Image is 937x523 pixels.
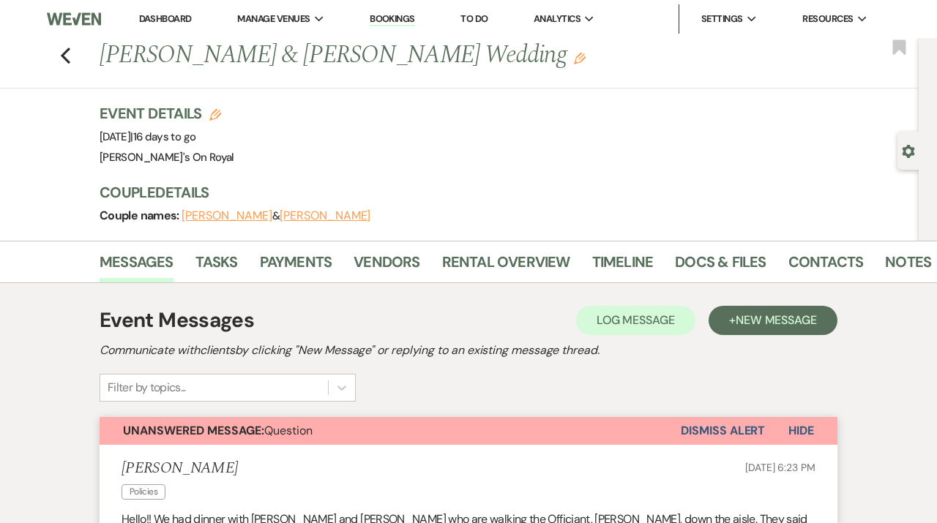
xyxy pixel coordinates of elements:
[122,484,165,500] span: Policies
[100,417,681,445] button: Unanswered Message:Question
[237,12,310,26] span: Manage Venues
[47,4,101,34] img: Weven Logo
[592,250,654,282] a: Timeline
[130,129,195,144] span: |
[280,210,370,222] button: [PERSON_NAME]
[370,12,415,26] a: Bookings
[902,143,915,157] button: Open lead details
[122,459,238,478] h5: [PERSON_NAME]
[100,129,195,144] span: [DATE]
[100,305,254,336] h1: Event Messages
[460,12,488,25] a: To Do
[597,312,675,328] span: Log Message
[354,250,419,282] a: Vendors
[195,250,238,282] a: Tasks
[182,208,370,223] span: &
[534,12,581,26] span: Analytics
[788,423,814,438] span: Hide
[123,423,264,438] strong: Unanswered Message:
[745,461,815,474] span: [DATE] 6:23 PM
[139,12,192,25] a: Dashboard
[100,208,182,223] span: Couple names:
[788,250,864,282] a: Contacts
[123,423,313,438] span: Question
[133,129,196,144] span: 16 days to go
[442,250,570,282] a: Rental Overview
[765,417,837,445] button: Hide
[100,150,234,165] span: [PERSON_NAME]'s On Royal
[701,12,743,26] span: Settings
[885,250,931,282] a: Notes
[100,182,904,203] h3: Couple Details
[100,250,173,282] a: Messages
[100,342,837,359] h2: Communicate with clients by clicking "New Message" or replying to an existing message thread.
[576,306,695,335] button: Log Message
[100,103,234,124] h3: Event Details
[802,12,853,26] span: Resources
[681,417,765,445] button: Dismiss Alert
[108,379,186,396] div: Filter by topics...
[736,312,817,328] span: New Message
[709,306,837,335] button: +New Message
[574,51,586,64] button: Edit
[260,250,332,282] a: Payments
[675,250,766,282] a: Docs & Files
[182,210,272,222] button: [PERSON_NAME]
[100,38,749,73] h1: [PERSON_NAME] & [PERSON_NAME] Wedding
